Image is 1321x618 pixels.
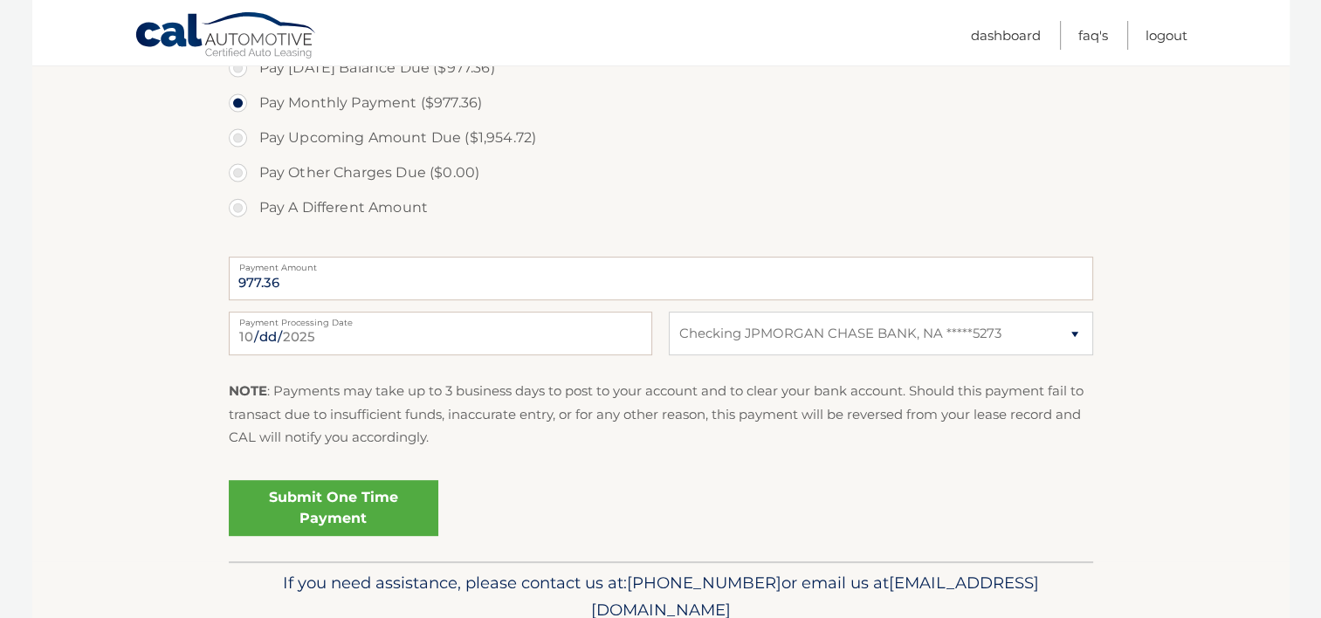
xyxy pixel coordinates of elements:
label: Pay A Different Amount [229,190,1093,225]
a: Cal Automotive [134,11,318,62]
a: Logout [1146,21,1187,50]
input: Payment Amount [229,257,1093,300]
label: Pay Monthly Payment ($977.36) [229,86,1093,120]
strong: NOTE [229,382,267,399]
label: Pay Upcoming Amount Due ($1,954.72) [229,120,1093,155]
span: [PHONE_NUMBER] [627,573,781,593]
a: Dashboard [971,21,1041,50]
label: Pay [DATE] Balance Due ($977.36) [229,51,1093,86]
input: Payment Date [229,312,652,355]
label: Pay Other Charges Due ($0.00) [229,155,1093,190]
a: Submit One Time Payment [229,480,438,536]
label: Payment Amount [229,257,1093,271]
p: : Payments may take up to 3 business days to post to your account and to clear your bank account.... [229,380,1093,449]
a: FAQ's [1078,21,1108,50]
label: Payment Processing Date [229,312,652,326]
